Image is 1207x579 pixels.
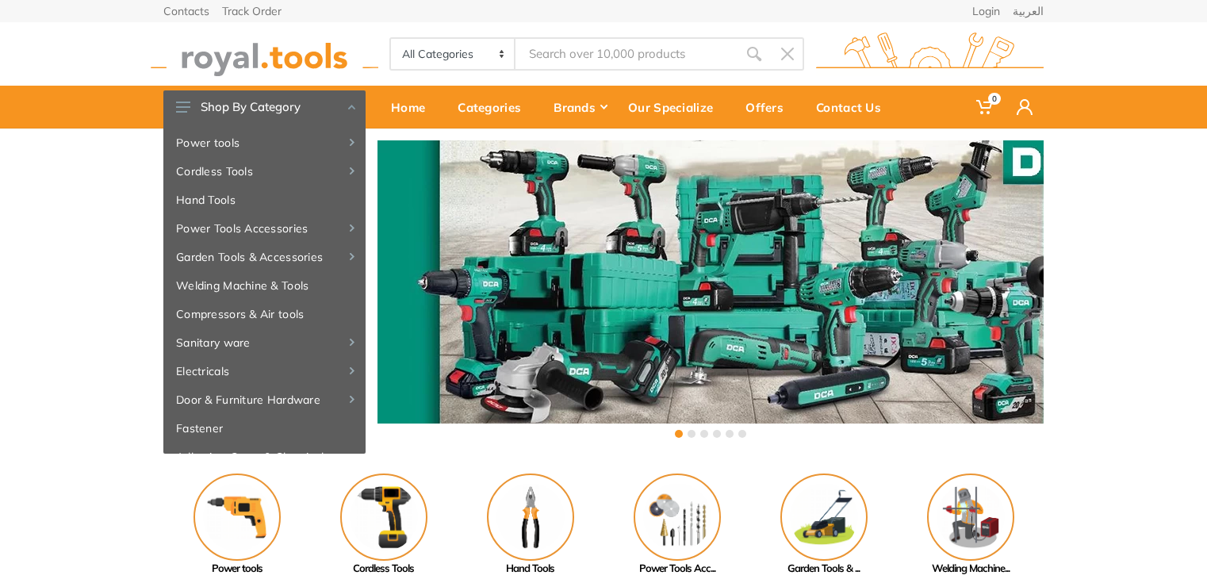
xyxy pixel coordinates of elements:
a: Login [972,6,1000,17]
span: 0 [988,93,1001,105]
a: Home [380,86,446,128]
select: Category [391,39,515,69]
div: Hand Tools [457,561,603,577]
a: Power tools [163,474,310,577]
button: Shop By Category [163,90,366,124]
div: Brands [542,90,617,124]
a: Power tools [163,128,366,157]
a: Hand Tools [163,186,366,214]
a: Hand Tools [457,474,603,577]
img: royal.tools Logo [151,33,378,76]
img: Royal - Cordless Tools [340,474,427,561]
div: Garden Tools & ... [750,561,897,577]
a: Compressors & Air tools [163,300,366,328]
a: Power Tools Acc... [603,474,750,577]
a: Garden Tools & Accessories [163,243,366,271]
a: Contact Us [805,86,902,128]
div: Categories [446,90,542,124]
img: royal.tools Logo [816,33,1044,76]
a: Sanitary ware [163,328,366,357]
a: 0 [965,86,1006,128]
a: Garden Tools & ... [750,474,897,577]
a: Power Tools Accessories [163,214,366,243]
img: Royal - Hand Tools [487,474,574,561]
input: Site search [515,37,738,71]
div: Cordless Tools [310,561,457,577]
img: Royal - Power tools [194,474,281,561]
div: Power tools [163,561,310,577]
a: Electricals [163,357,366,385]
div: Power Tools Acc... [603,561,750,577]
div: Contact Us [805,90,902,124]
a: Track Order [222,6,282,17]
div: Welding Machine... [897,561,1044,577]
img: Royal - Welding Machine & Tools [927,474,1014,561]
img: Royal - Power Tools Accessories [634,474,721,561]
a: Contacts [163,6,209,17]
div: Our Specialize [617,90,734,124]
a: Adhesive, Spray & Chemical [163,443,366,471]
a: Fastener [163,414,366,443]
a: Welding Machine... [897,474,1044,577]
a: Door & Furniture Hardware [163,385,366,414]
div: Home [380,90,446,124]
div: Offers [734,90,805,124]
a: Offers [734,86,805,128]
a: Welding Machine & Tools [163,271,366,300]
a: العربية [1013,6,1044,17]
a: Categories [446,86,542,128]
a: Our Specialize [617,86,734,128]
img: Royal - Garden Tools & Accessories [780,474,868,561]
a: Cordless Tools [310,474,457,577]
a: Cordless Tools [163,157,366,186]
